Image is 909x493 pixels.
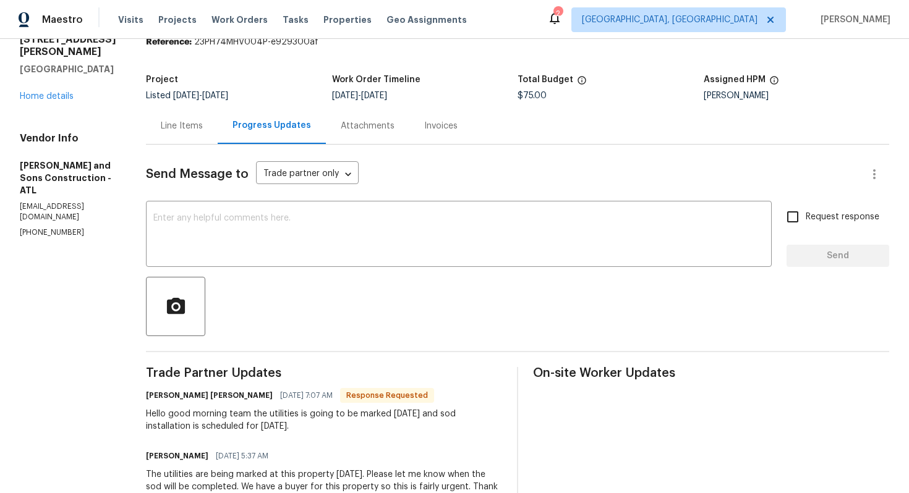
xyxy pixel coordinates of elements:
[202,91,228,100] span: [DATE]
[553,7,562,20] div: 2
[216,450,268,462] span: [DATE] 5:37 AM
[211,14,268,26] span: Work Orders
[518,91,547,100] span: $75.00
[233,119,311,132] div: Progress Updates
[280,389,333,402] span: [DATE] 7:07 AM
[118,14,143,26] span: Visits
[769,75,779,91] span: The hpm assigned to this work order.
[158,14,197,26] span: Projects
[386,14,467,26] span: Geo Assignments
[20,159,116,196] h5: [PERSON_NAME] and Sons Construction - ATL
[20,92,74,101] a: Home details
[146,38,192,46] b: Reference:
[341,389,433,402] span: Response Requested
[146,450,208,462] h6: [PERSON_NAME]
[173,91,228,100] span: -
[323,14,372,26] span: Properties
[146,408,502,432] div: Hello good morning team the utilities is going to be marked [DATE] and sod installation is schedu...
[42,14,83,26] span: Maestro
[256,164,359,185] div: Trade partner only
[146,36,889,48] div: 23PH74MHV004P-e929300af
[283,15,309,24] span: Tasks
[20,33,116,58] h2: [STREET_ADDRESS][PERSON_NAME]
[341,120,395,132] div: Attachments
[146,91,228,100] span: Listed
[332,75,420,84] h5: Work Order Timeline
[704,75,766,84] h5: Assigned HPM
[146,168,249,180] span: Send Message to
[161,120,203,132] div: Line Items
[146,389,273,402] h6: [PERSON_NAME] [PERSON_NAME]
[518,75,573,84] h5: Total Budget
[20,201,116,222] p: [EMAIL_ADDRESS][DOMAIN_NAME]
[20,227,116,238] p: [PHONE_NUMBER]
[361,91,387,100] span: [DATE]
[20,63,116,75] h5: [GEOGRAPHIC_DATA]
[533,367,889,379] span: On-site Worker Updates
[582,14,757,26] span: [GEOGRAPHIC_DATA], [GEOGRAPHIC_DATA]
[704,91,890,100] div: [PERSON_NAME]
[577,75,587,91] span: The total cost of line items that have been proposed by Opendoor. This sum includes line items th...
[332,91,358,100] span: [DATE]
[424,120,458,132] div: Invoices
[816,14,890,26] span: [PERSON_NAME]
[20,132,116,145] h4: Vendor Info
[146,75,178,84] h5: Project
[806,211,879,224] span: Request response
[146,367,502,379] span: Trade Partner Updates
[332,91,387,100] span: -
[173,91,199,100] span: [DATE]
